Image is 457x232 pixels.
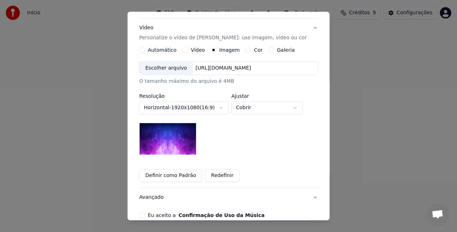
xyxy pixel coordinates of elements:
label: Vídeo [191,47,205,52]
button: Definir como Padrão [139,169,202,182]
label: Resolução [139,94,228,99]
button: Avançado [139,188,318,207]
p: Personalize o vídeo de [PERSON_NAME]: use imagem, vídeo ou cor [139,34,307,41]
label: Cor [254,47,262,52]
div: O tamanho máximo do arquivo é 4MB [139,78,318,85]
div: Escolher arquivo [140,62,193,75]
div: [URL][DOMAIN_NAME] [192,65,254,72]
button: VídeoPersonalize o vídeo de [PERSON_NAME]: use imagem, vídeo ou cor [139,19,318,47]
label: Eu aceito a [148,213,265,218]
label: Galeria [277,47,295,52]
label: Automático [148,47,176,52]
div: VídeoPersonalize o vídeo de [PERSON_NAME]: use imagem, vídeo ou cor [139,47,318,188]
label: Ajustar [231,94,303,99]
button: Eu aceito a [179,213,265,218]
button: Redefinir [205,169,240,182]
label: Imagem [219,47,239,52]
div: Vídeo [139,24,307,41]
